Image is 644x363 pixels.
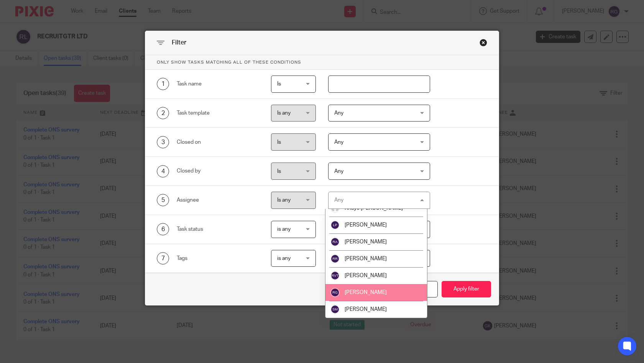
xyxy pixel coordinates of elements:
img: svg%3E [330,237,340,246]
div: 3 [157,136,169,148]
span: Any [334,140,343,145]
div: Task status [177,225,259,233]
span: [PERSON_NAME] [345,307,387,312]
div: Tags [177,255,259,262]
div: 2 [157,107,169,119]
span: [PERSON_NAME] [345,290,387,295]
span: [PERSON_NAME] [345,256,387,261]
button: Apply filter [442,281,491,297]
div: Assignee [177,196,259,204]
span: Filter [172,39,186,46]
div: 1 [157,78,169,90]
span: Any [334,110,343,116]
span: Is [277,81,281,87]
span: Any [334,169,343,174]
span: Is [277,169,281,174]
div: 4 [157,165,169,177]
img: svg%3E [330,288,340,297]
div: 5 [157,194,169,206]
img: svg%3E [330,254,340,263]
div: Closed by [177,167,259,175]
div: 7 [157,252,169,264]
div: Close this dialog window [480,39,487,46]
div: Any [334,197,343,203]
p: Only show tasks matching all of these conditions [145,55,499,70]
div: Task name [177,80,259,88]
div: 6 [157,223,169,235]
span: Khaye [PERSON_NAME] [345,205,403,211]
div: Closed on [177,138,259,146]
span: [PERSON_NAME] [345,239,387,245]
span: [PERSON_NAME] [345,222,387,228]
span: Is any [277,110,291,116]
span: Is any [277,197,291,203]
span: [PERSON_NAME] [345,273,387,278]
div: Task template [177,109,259,117]
img: svg%3E [330,305,340,314]
img: svg%3E [330,220,340,230]
span: Is [277,140,281,145]
span: is any [277,256,291,261]
img: svg%3E [330,271,340,280]
span: is any [277,227,291,232]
